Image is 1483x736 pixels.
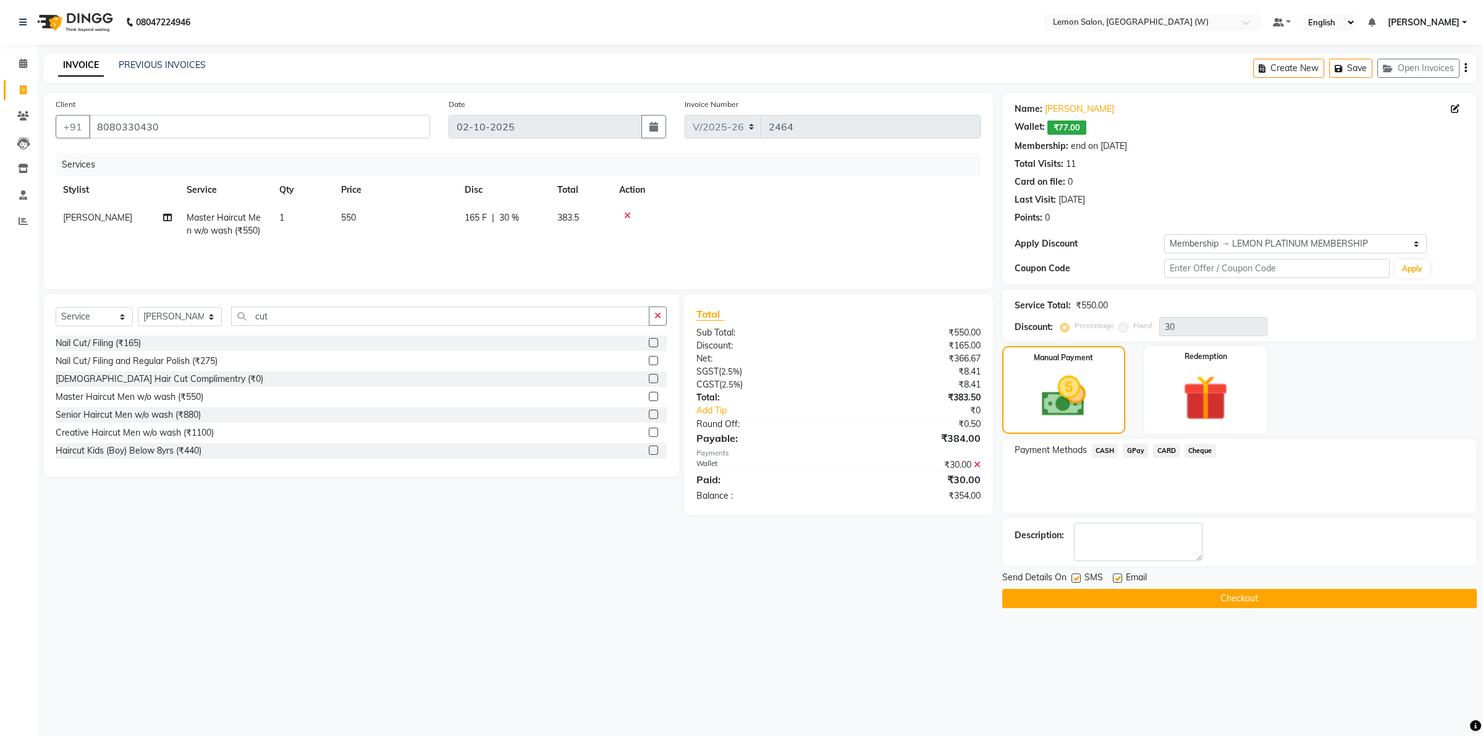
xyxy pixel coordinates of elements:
[1015,299,1071,312] div: Service Total:
[56,115,90,138] button: +91
[687,352,839,365] div: Net:
[1329,59,1372,78] button: Save
[1015,321,1053,334] div: Discount:
[1071,140,1127,153] div: end on [DATE]
[1028,371,1100,422] img: _cash.svg
[32,5,116,40] img: logo
[839,489,990,502] div: ₹354.00
[1084,571,1103,586] span: SMS
[492,211,494,224] span: |
[696,308,725,321] span: Total
[839,378,990,391] div: ₹8.41
[1185,351,1227,362] label: Redemption
[1015,529,1064,542] div: Description:
[1377,59,1460,78] button: Open Invoices
[499,211,519,224] span: 30 %
[1126,571,1147,586] span: Email
[839,431,990,446] div: ₹384.00
[1066,158,1076,171] div: 11
[1015,158,1063,171] div: Total Visits:
[696,448,980,459] div: Payments
[1015,262,1165,275] div: Coupon Code
[687,418,839,431] div: Round Off:
[721,366,740,376] span: 2.5%
[612,176,981,204] th: Action
[1015,176,1065,188] div: Card on file:
[1002,571,1067,586] span: Send Details On
[1047,121,1086,135] span: ₹77.00
[1002,589,1477,608] button: Checkout
[1015,103,1042,116] div: Name:
[1045,211,1050,224] div: 0
[839,365,990,378] div: ₹8.41
[687,459,839,472] div: Wallet
[839,459,990,472] div: ₹30.00
[1068,176,1073,188] div: 0
[1185,444,1216,458] span: Cheque
[56,444,201,457] div: Haircut Kids (Boy) Below 8yrs (₹440)
[687,391,839,404] div: Total:
[1015,193,1056,206] div: Last Visit:
[1015,140,1068,153] div: Membership:
[864,404,990,417] div: ₹0
[1253,59,1324,78] button: Create New
[279,212,284,223] span: 1
[63,212,132,223] span: [PERSON_NAME]
[1395,260,1430,278] button: Apply
[1388,16,1460,29] span: [PERSON_NAME]
[57,153,990,176] div: Services
[1123,444,1148,458] span: GPay
[56,391,203,404] div: Master Haircut Men w/o wash (₹550)
[465,211,487,224] span: 165 F
[839,326,990,339] div: ₹550.00
[56,176,179,204] th: Stylist
[1045,103,1114,116] a: [PERSON_NAME]
[58,54,104,77] a: INVOICE
[696,379,719,390] span: CGST
[1075,320,1114,331] label: Percentage
[56,408,201,421] div: Senior Haircut Men w/o wash (₹880)
[179,176,272,204] th: Service
[1015,444,1087,457] span: Payment Methods
[839,391,990,404] div: ₹383.50
[1076,299,1108,312] div: ₹550.00
[1168,370,1243,426] img: _gift.svg
[334,176,457,204] th: Price
[56,99,75,110] label: Client
[272,176,334,204] th: Qty
[550,176,612,204] th: Total
[687,489,839,502] div: Balance :
[687,326,839,339] div: Sub Total:
[687,431,839,446] div: Payable:
[341,212,356,223] span: 550
[1015,121,1045,135] div: Wallet:
[1164,259,1389,278] input: Enter Offer / Coupon Code
[187,212,261,236] span: Master Haircut Men w/o wash (₹550)
[1015,237,1165,250] div: Apply Discount
[119,59,206,70] a: PREVIOUS INVOICES
[839,352,990,365] div: ₹366.67
[687,472,839,487] div: Paid:
[1092,444,1118,458] span: CASH
[687,365,839,378] div: ( )
[449,99,465,110] label: Date
[685,99,738,110] label: Invoice Number
[839,339,990,352] div: ₹165.00
[136,5,190,40] b: 08047224946
[839,418,990,431] div: ₹0.50
[56,337,141,350] div: Nail Cut/ Filing (₹165)
[696,366,719,377] span: SGST
[687,378,839,391] div: ( )
[231,307,649,326] input: Search or Scan
[1015,211,1042,224] div: Points:
[1034,352,1093,363] label: Manual Payment
[839,472,990,487] div: ₹30.00
[56,355,218,368] div: Nail Cut/ Filing and Regular Polish (₹275)
[687,404,863,417] a: Add Tip
[89,115,430,138] input: Search by Name/Mobile/Email/Code
[687,339,839,352] div: Discount:
[457,176,550,204] th: Disc
[56,426,214,439] div: Creative Haircut Men w/o wash (₹1100)
[1058,193,1085,206] div: [DATE]
[56,373,263,386] div: [DEMOGRAPHIC_DATA] Hair Cut Complimentry (₹0)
